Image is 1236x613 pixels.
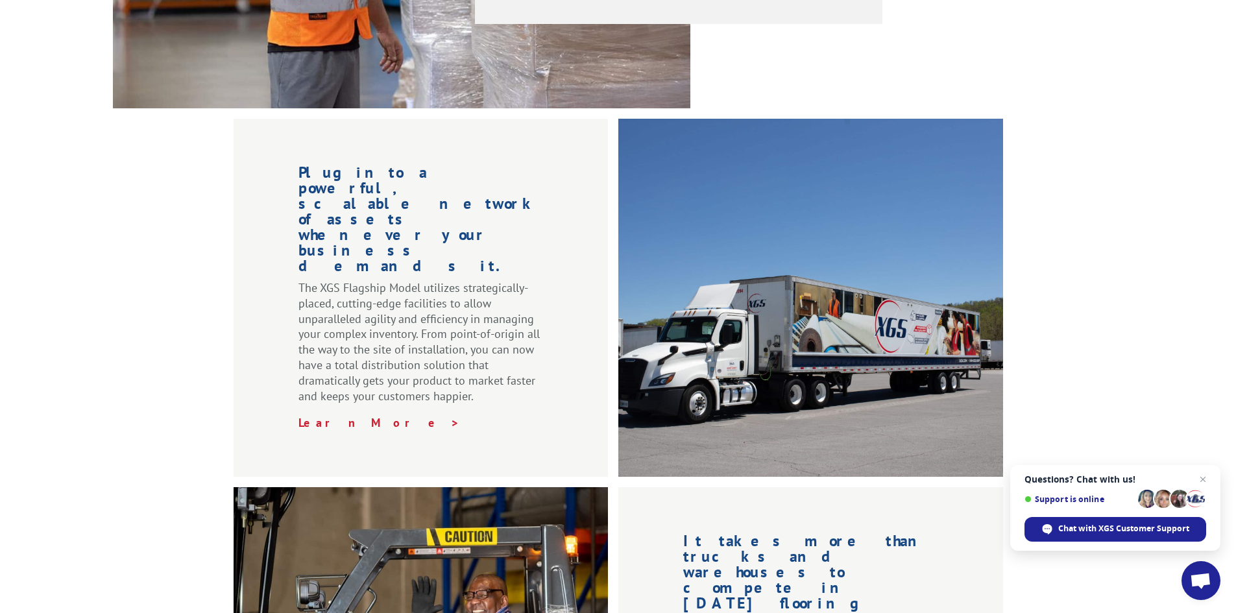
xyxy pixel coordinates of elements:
span: Chat with XGS Customer Support [1024,517,1206,542]
span: Questions? Chat with us! [1024,474,1206,485]
span: Chat with XGS Customer Support [1058,523,1189,535]
span: Support is online [1024,494,1133,504]
a: Learn More > [298,415,460,430]
h1: Plug into a powerful, scalable network of assets whenever your business demands it. [298,165,543,280]
p: The XGS Flagship Model utilizes strategically-placed, cutting-edge facilities to allow unparallel... [298,280,543,415]
a: Open chat [1181,561,1220,600]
